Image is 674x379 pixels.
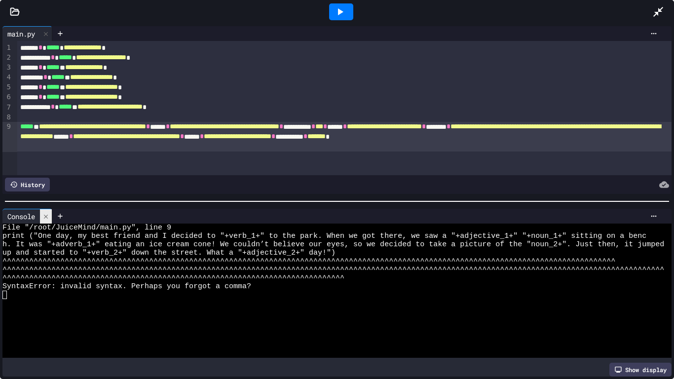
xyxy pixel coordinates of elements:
[2,232,646,240] span: print ("One day, my best friend and I decided to "+verb_1+" to the park. When we got there, we sa...
[2,257,615,265] span: ^^^^^^^^^^^^^^^^^^^^^^^^^^^^^^^^^^^^^^^^^^^^^^^^^^^^^^^^^^^^^^^^^^^^^^^^^^^^^^^^^^^^^^^^^^^^^^^^^...
[2,249,336,257] span: up and started to "+verb_2+" down the street. What a "+adjective_2+" day!")
[2,240,664,249] span: h. It was "+adverb_1+" eating an ice cream cone! We couldn’t believe our eyes, so we decided to t...
[2,265,664,274] span: ^^^^^^^^^^^^^^^^^^^^^^^^^^^^^^^^^^^^^^^^^^^^^^^^^^^^^^^^^^^^^^^^^^^^^^^^^^^^^^^^^^^^^^^^^^^^^^^^^...
[2,274,344,282] span: ^^^^^^^^^^^^^^^^^^^^^^^^^^^^^^^^^^^^^^^^^^^^^^^^^^^^^^^^^^^^^^^^^^^^^^^^^^^^^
